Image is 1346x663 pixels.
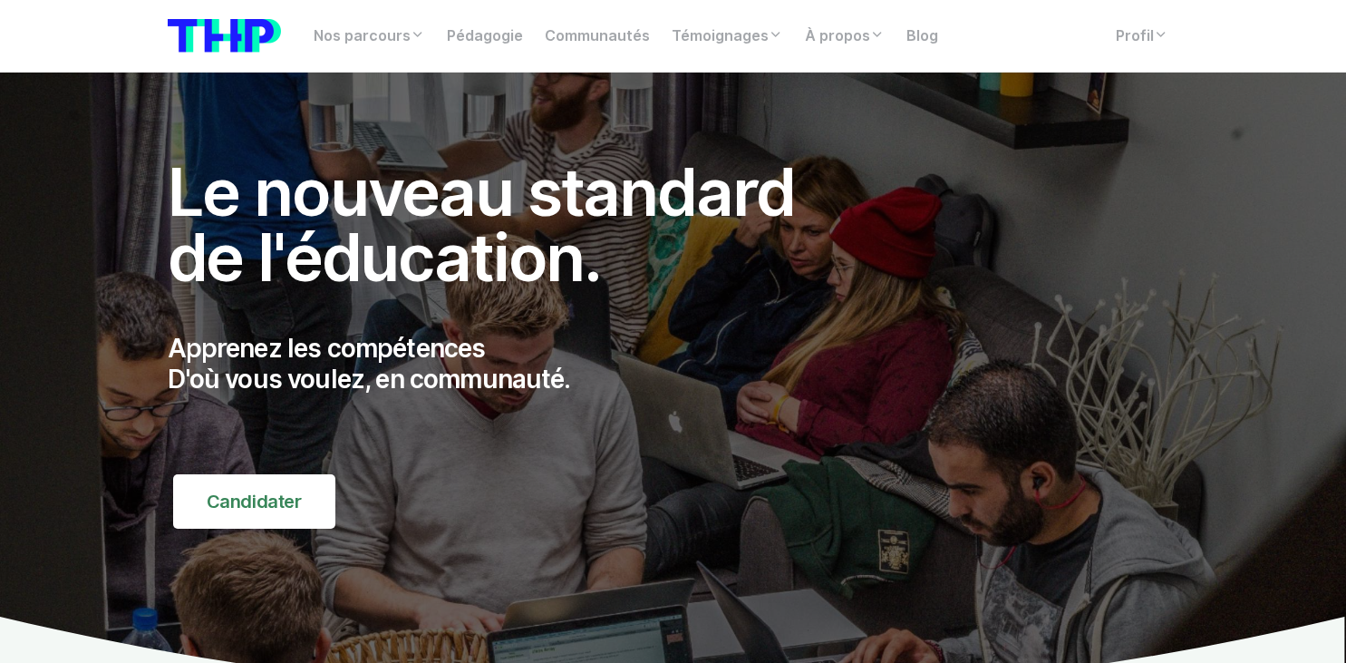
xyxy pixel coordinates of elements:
a: Profil [1105,18,1179,54]
a: Nos parcours [303,18,436,54]
p: Apprenez les compétences D'où vous voulez, en communauté. [168,334,835,395]
a: Témoignages [661,18,794,54]
a: Candidater [173,474,335,529]
a: Pédagogie [436,18,534,54]
a: Communautés [534,18,661,54]
h1: Le nouveau standard de l'éducation. [168,160,835,290]
img: logo [168,19,281,53]
a: À propos [794,18,896,54]
a: Blog [896,18,949,54]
